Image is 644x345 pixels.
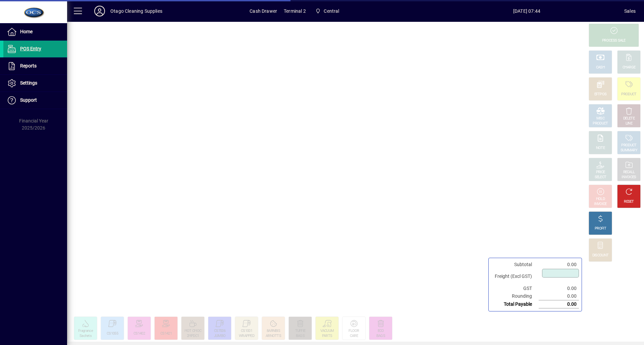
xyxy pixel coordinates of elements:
div: HOT CHOC [184,329,201,334]
span: Central [313,5,342,17]
span: Cash Drawer [250,6,277,16]
div: PRODUCT [621,143,636,148]
div: PRODUCT [621,92,636,97]
td: 0.00 [539,300,579,308]
div: CS7006 [214,329,225,334]
span: Reports [20,63,37,68]
a: Settings [3,75,67,92]
button: Profile [89,5,110,17]
div: NOTE [596,146,605,151]
div: CS1001 [241,329,252,334]
div: PRODUCT [593,121,608,126]
a: Home [3,23,67,40]
div: EFTPOS [594,92,607,97]
div: FLOOR [348,329,359,334]
div: RESET [624,199,634,204]
div: MISC [596,116,604,121]
span: Support [20,97,37,103]
div: ECO [378,329,384,334]
div: SUMMARY [621,148,637,153]
td: Rounding [491,292,539,300]
div: CARE [350,334,358,339]
td: Total Payable [491,300,539,308]
div: INVOICE [594,202,606,207]
a: Support [3,92,67,109]
div: HOLD [596,197,605,202]
span: [DATE] 07:44 [429,6,624,16]
span: Central [324,6,339,16]
div: Sachets [79,334,92,339]
div: RECALL [623,170,635,175]
div: TUFFIE [295,329,306,334]
div: BAGS [376,334,385,339]
div: SELECT [595,175,606,180]
div: 2HPDC1 [187,334,199,339]
div: PROCESS SALE [602,38,626,43]
span: POS Entry [20,46,41,51]
div: Fragrance [78,329,93,334]
div: INVOICES [622,175,636,180]
div: CS1055 [107,331,118,336]
div: LINE [626,121,632,126]
div: CHARGE [623,65,636,70]
div: PRICE [596,170,605,175]
span: Home [20,29,33,34]
td: Freight (Excl GST) [491,268,539,285]
div: Sales [624,6,636,16]
div: CASH [596,65,605,70]
div: DISCOUNT [592,253,608,258]
div: Otago Cleaning Supplies [110,6,162,16]
div: ARNOTTS [266,334,281,339]
td: Subtotal [491,261,539,268]
span: Settings [20,80,37,86]
div: JUMBO [214,334,226,339]
div: CS1402 [133,331,145,336]
div: BAGS [296,334,305,339]
div: CS1421 [160,331,172,336]
div: PARTS [322,334,332,339]
div: VACUUM [320,329,334,334]
div: WRAPPED [239,334,254,339]
td: 0.00 [539,261,579,268]
td: 0.00 [539,285,579,292]
td: GST [491,285,539,292]
div: PROFIT [595,226,606,231]
td: 0.00 [539,292,579,300]
div: DELETE [623,116,635,121]
span: Terminal 2 [284,6,306,16]
a: Reports [3,58,67,75]
div: 8ARNBIS [267,329,280,334]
